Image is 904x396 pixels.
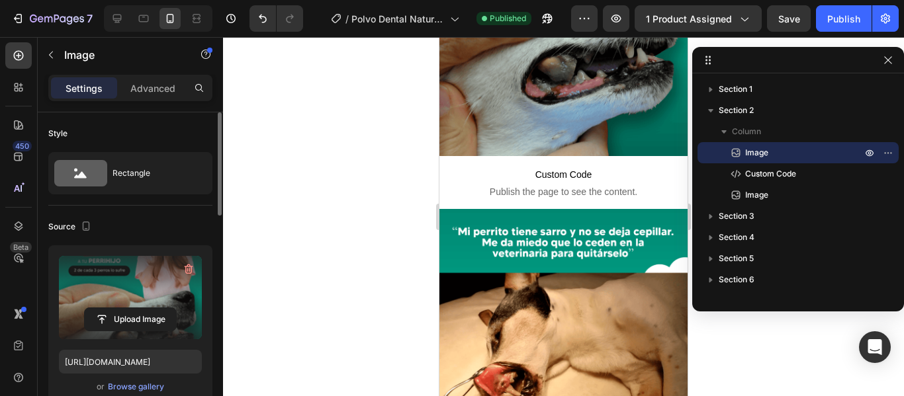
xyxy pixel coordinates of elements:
[635,5,762,32] button: 1 product assigned
[816,5,872,32] button: Publish
[732,125,761,138] span: Column
[719,273,754,286] span: Section 6
[113,158,193,188] div: Rectangle
[719,252,754,265] span: Section 5
[108,381,164,393] div: Browse gallery
[345,12,349,26] span: /
[97,379,105,395] span: or
[48,128,68,139] div: Style
[48,218,94,236] div: Source
[745,167,796,180] span: Custom Code
[66,81,103,95] p: Settings
[719,294,754,307] span: Section 7
[59,350,202,374] input: https://example.com/image.jpg
[719,83,752,96] span: Section 1
[87,11,93,26] p: 7
[249,5,303,32] div: Undo/Redo
[130,81,175,95] p: Advanced
[439,37,688,396] iframe: Design area
[778,13,800,24] span: Save
[745,188,768,202] span: Image
[490,13,526,24] span: Published
[107,380,165,393] button: Browse gallery
[5,5,99,32] button: 7
[745,146,768,159] span: Image
[719,210,754,223] span: Section 3
[767,5,811,32] button: Save
[13,141,32,151] div: 450
[827,12,860,26] div: Publish
[719,231,754,244] span: Section 4
[719,104,754,117] span: Section 2
[646,12,732,26] span: 1 product assigned
[10,242,32,253] div: Beta
[84,307,177,331] button: Upload Image
[351,12,445,26] span: Polvo Dental Naturpet
[64,47,177,63] p: Image
[859,331,891,363] div: Open Intercom Messenger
